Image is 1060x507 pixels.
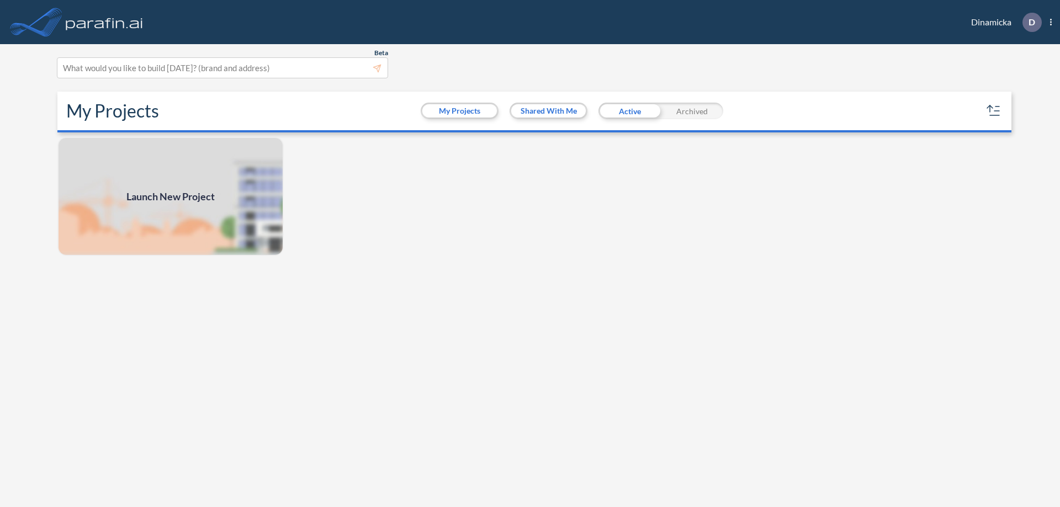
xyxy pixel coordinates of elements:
[661,103,723,119] div: Archived
[57,137,284,256] img: add
[511,104,586,118] button: Shared With Me
[374,49,388,57] span: Beta
[598,103,661,119] div: Active
[955,13,1052,32] div: Dinamicka
[66,100,159,121] h2: My Projects
[57,137,284,256] a: Launch New Project
[422,104,497,118] button: My Projects
[63,11,145,33] img: logo
[985,102,1003,120] button: sort
[126,189,215,204] span: Launch New Project
[1029,17,1035,27] p: D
